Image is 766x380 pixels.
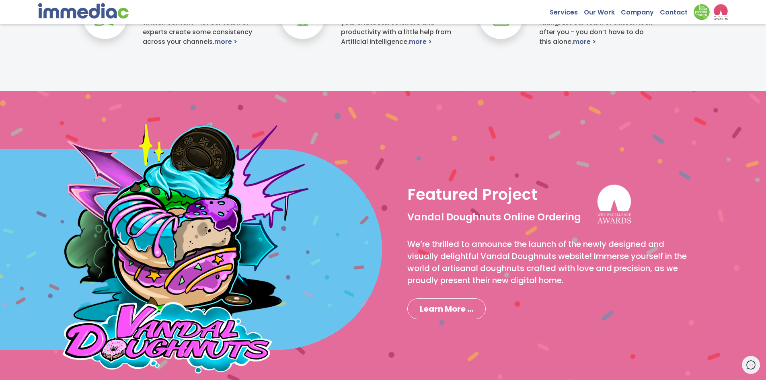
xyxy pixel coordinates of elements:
[407,298,486,319] a: Learn More ...
[143,8,261,47] h4: From branding and logo design to written content - let our team of experts create some consistenc...
[584,4,621,16] a: Our Work
[590,185,638,228] img: logo2_wea_wh_nobg.webp
[573,37,596,47] a: more >
[550,4,584,16] a: Services
[341,8,459,47] h4: AI isn’t going anywhere. Improve your chatbots, software and productivity with a little help from...
[214,37,237,47] a: more >
[38,3,129,18] img: immediac
[621,4,660,16] a: Company
[714,4,728,20] img: logo2_wea_nobg.webp
[694,4,710,20] img: Down
[420,303,473,314] span: Learn More ...
[407,238,687,286] span: We’re thrilled to announce the launch of the newly designed and visually delightful Vandal Doughn...
[407,210,590,224] h3: Vandal Doughnuts Online Ordering
[660,4,694,16] a: Contact
[539,8,657,47] h4: We’re proud our 5* Google review rating. Let our team of sixteen look after you - you don’t have ...
[409,37,432,47] a: more >
[407,185,537,205] h2: Featured Project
